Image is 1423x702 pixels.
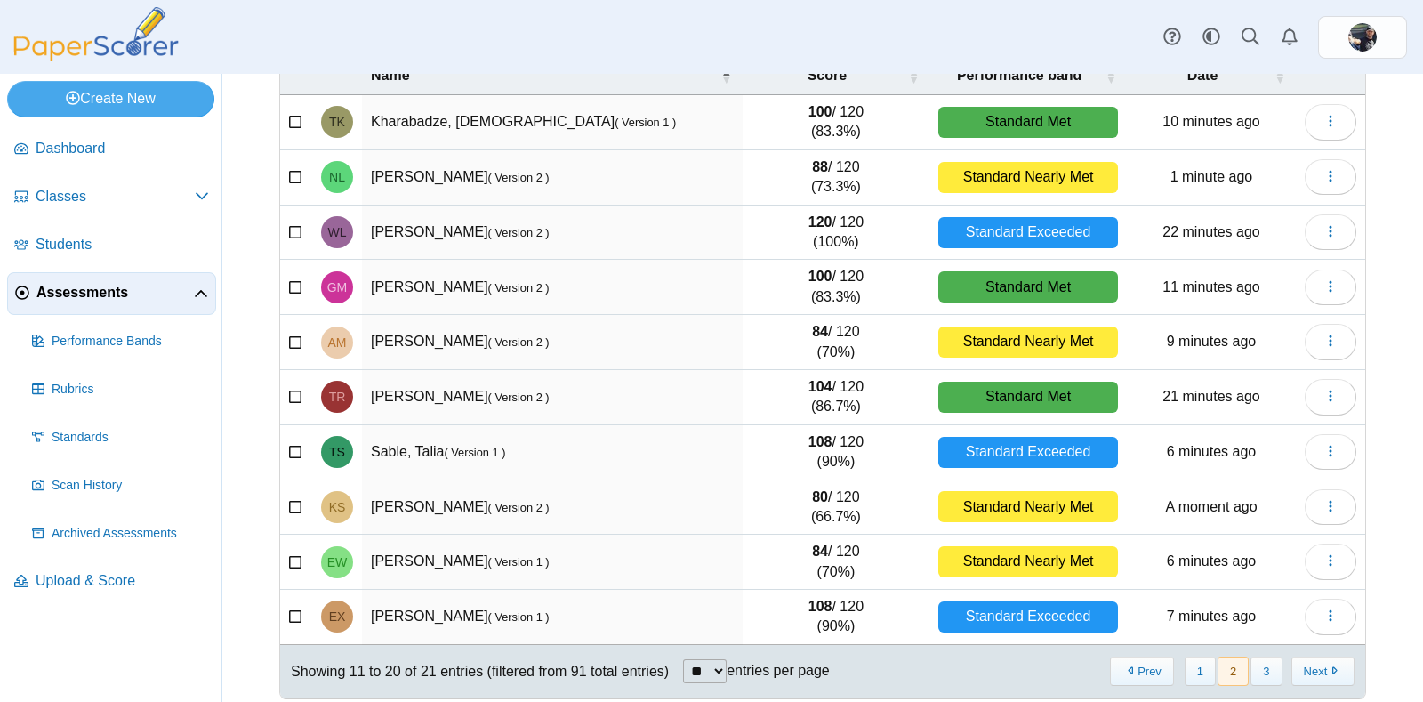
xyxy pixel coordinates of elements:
[362,315,743,370] td: [PERSON_NAME]
[808,269,832,284] b: 100
[808,104,832,119] b: 100
[327,281,348,294] span: Geetika Marella
[1170,169,1253,184] time: Sep 12, 2025 at 1:02 PM
[329,610,346,623] span: Ethan Xiong
[938,217,1118,248] div: Standard Exceeded
[7,176,216,219] a: Classes
[743,260,930,315] td: / 120 (83.3%)
[1108,657,1355,686] nav: pagination
[7,81,214,117] a: Create New
[25,512,216,555] a: Archived Assessments
[36,139,209,158] span: Dashboard
[938,162,1118,193] div: Standard Nearly Met
[362,370,743,425] td: [PERSON_NAME]
[1274,57,1285,94] span: Date : Activate to sort
[938,271,1118,303] div: Standard Met
[1162,389,1259,404] time: Sep 12, 2025 at 12:42 PM
[327,556,348,569] span: Evan Woodring
[329,446,345,458] span: Talia Sable
[362,425,743,480] td: Sable, Talia
[1167,553,1257,569] time: Sep 12, 2025 at 12:57 PM
[808,68,847,83] span: Score
[743,150,930,206] td: / 120 (73.3%)
[329,391,346,403] span: Tyler Rapp
[615,116,676,129] small: ( Version 1 )
[488,555,550,569] small: ( Version 1 )
[1110,657,1173,686] button: Previous
[362,590,743,645] td: [PERSON_NAME]
[808,379,832,394] b: 104
[812,324,828,339] b: 84
[938,327,1118,358] div: Standard Nearly Met
[743,590,930,645] td: / 120 (90%)
[52,525,209,543] span: Archived Assessments
[52,381,209,399] span: Rubrics
[25,368,216,411] a: Rubrics
[329,116,345,128] span: Tornike Kharabadze
[444,446,505,459] small: ( Version 1 )
[362,95,743,150] td: Kharabadze, [DEMOGRAPHIC_DATA]
[721,57,732,94] span: Name : Activate to invert sorting
[743,535,930,590] td: / 120 (70%)
[743,425,930,480] td: / 120 (90%)
[7,128,216,171] a: Dashboard
[812,159,828,174] b: 88
[1348,23,1377,52] span: Max Newill
[36,235,209,254] span: Students
[808,599,832,614] b: 108
[488,226,550,239] small: ( Version 2 )
[1291,657,1355,686] button: Next
[938,107,1118,138] div: Standard Met
[362,150,743,206] td: [PERSON_NAME]
[488,281,550,295] small: ( Version 2 )
[938,382,1118,413] div: Standard Met
[25,320,216,363] a: Performance Bands
[743,480,930,536] td: / 120 (66.7%)
[362,260,743,315] td: [PERSON_NAME]
[908,57,919,94] span: Score : Activate to sort
[280,645,669,698] div: Showing 11 to 20 of 21 entries (filtered from 91 total entries)
[52,429,209,447] span: Standards
[1167,609,1257,624] time: Sep 12, 2025 at 12:56 PM
[362,480,743,536] td: [PERSON_NAME]
[1318,16,1407,59] a: ps.UbxoEbGB7O8jyuZL
[808,434,832,449] b: 108
[488,391,550,404] small: ( Version 2 )
[25,464,216,507] a: Scan History
[329,501,346,513] span: Kavyansh Sharma
[727,663,830,678] label: entries per page
[36,187,195,206] span: Classes
[743,95,930,150] td: / 120 (83.3%)
[1162,114,1259,129] time: Sep 12, 2025 at 12:53 PM
[957,68,1081,83] span: Performance band
[7,561,216,603] a: Upload & Score
[808,214,832,230] b: 120
[52,477,209,495] span: Scan History
[743,315,930,370] td: / 120 (70%)
[25,416,216,459] a: Standards
[1105,57,1116,94] span: Performance band : Activate to sort
[743,370,930,425] td: / 120 (86.7%)
[938,437,1118,468] div: Standard Exceeded
[1185,657,1216,686] button: 1
[938,601,1118,633] div: Standard Exceeded
[488,171,550,184] small: ( Version 2 )
[36,283,194,303] span: Assessments
[1250,657,1282,686] button: 3
[1187,68,1218,83] span: Date
[488,501,550,514] small: ( Version 2 )
[1270,18,1309,57] a: Alerts
[1348,23,1377,52] img: ps.UbxoEbGB7O8jyuZL
[1167,444,1257,459] time: Sep 12, 2025 at 12:57 PM
[7,7,185,61] img: PaperScorer
[1162,224,1259,239] time: Sep 12, 2025 at 12:41 PM
[1167,334,1257,349] time: Sep 12, 2025 at 12:54 PM
[938,491,1118,522] div: Standard Nearly Met
[1218,657,1249,686] button: 2
[328,226,347,238] span: William Lyons
[7,49,185,64] a: PaperScorer
[488,335,550,349] small: ( Version 2 )
[938,546,1118,577] div: Standard Nearly Met
[362,535,743,590] td: [PERSON_NAME]
[1165,499,1257,514] time: Sep 12, 2025 at 1:03 PM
